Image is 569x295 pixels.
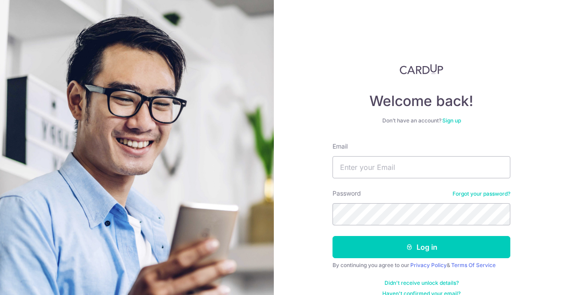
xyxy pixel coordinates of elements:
[410,262,447,268] a: Privacy Policy
[333,262,510,269] div: By continuing you agree to our &
[333,156,510,178] input: Enter your Email
[333,189,361,198] label: Password
[333,142,348,151] label: Email
[453,190,510,197] a: Forgot your password?
[400,64,443,75] img: CardUp Logo
[451,262,496,268] a: Terms Of Service
[442,117,461,124] a: Sign up
[385,279,459,287] a: Didn't receive unlock details?
[333,117,510,124] div: Don’t have an account?
[333,92,510,110] h4: Welcome back!
[333,236,510,258] button: Log in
